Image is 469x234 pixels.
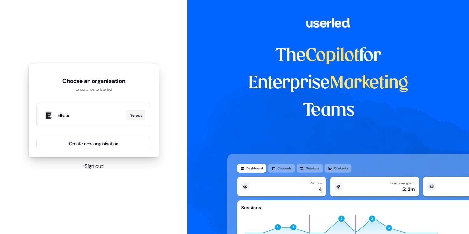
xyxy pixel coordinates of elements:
[85,162,103,170] button: Sign out
[62,77,125,85] h1: Choose an organisation
[330,75,408,92] span: Marketing
[58,112,124,118] span: Elliptic
[227,42,430,124] h1: The for Enterprise Teams
[76,86,112,93] span: to continue to Userled
[36,138,151,149] button: Create new organisation
[306,48,359,64] span: Copilot
[126,110,145,120] button: Select
[42,109,55,122] img: Elliptic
